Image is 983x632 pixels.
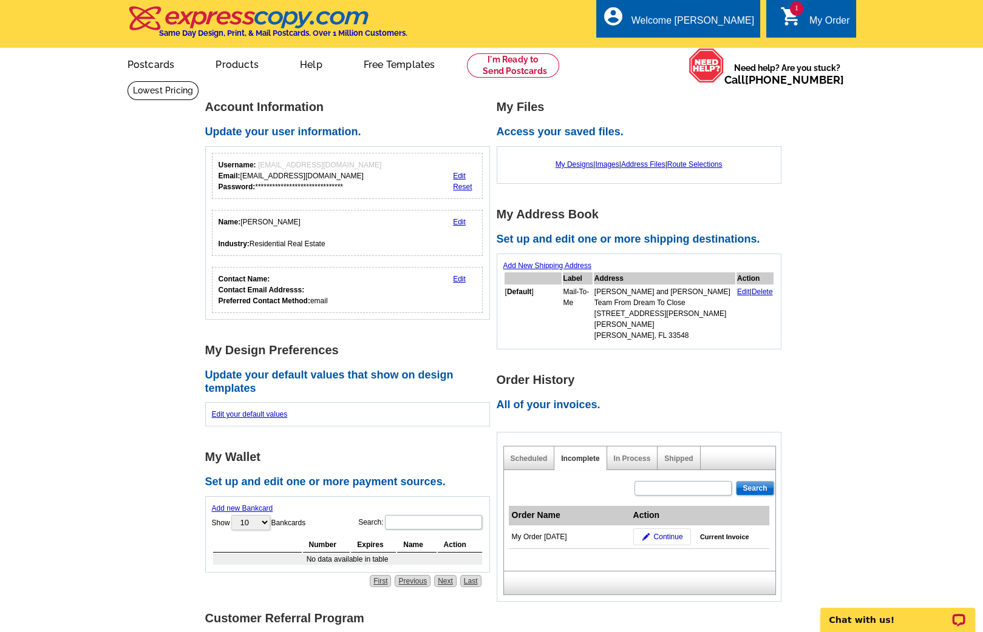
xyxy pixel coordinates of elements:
[745,73,844,86] a: [PHONE_NUMBER]
[344,49,455,78] a: Free Templates
[653,531,682,542] span: Continue
[395,575,430,587] a: Previous
[631,15,754,32] div: Welcome [PERSON_NAME]
[453,172,466,180] a: Edit
[497,126,788,139] h2: Access your saved files.
[196,49,278,78] a: Products
[614,454,651,463] a: In Process
[205,126,497,139] h2: Update your user information.
[205,451,497,463] h1: My Wallet
[563,272,593,284] th: Label
[219,297,310,305] strong: Preferred Contact Method:
[497,233,788,246] h2: Set up and edit one or more shipping destinations.
[397,537,436,553] th: Name
[303,537,350,553] th: Number
[563,286,593,341] td: Mail-To-Me
[556,160,594,169] a: My Designs
[219,218,241,226] strong: Name:
[219,183,256,191] strong: Password:
[497,374,788,386] h1: Order History
[642,533,650,540] img: pencil-icon.gif
[219,286,305,294] strong: Contact Email Addresss:
[594,286,735,341] td: [PERSON_NAME] and [PERSON_NAME] Team From Dream To Close [STREET_ADDRESS][PERSON_NAME][PERSON_NAM...
[736,272,774,284] th: Action
[219,274,328,306] div: email
[205,476,497,489] h2: Set up and edit one or more payment sources.
[633,528,691,545] a: Continue
[737,287,750,296] a: Edit
[205,612,497,625] h1: Customer Referral Program
[219,275,270,283] strong: Contact Name:
[621,160,665,169] a: Address Files
[809,15,850,32] div: My Order
[664,454,693,463] a: Shipped
[370,575,391,587] a: First
[780,5,802,27] i: shopping_cart
[780,13,850,29] a: 1 shopping_cart My Order
[497,208,788,221] h1: My Address Book
[790,1,803,16] span: 1
[159,29,407,38] h4: Same Day Design, Print, & Mail Postcards. Over 1 Million Customers.
[667,160,723,169] a: Route Selections
[512,531,627,542] div: My Order [DATE]
[736,481,774,496] input: Search
[453,218,466,226] a: Edit
[460,575,481,587] a: Last
[212,514,306,531] label: Show Bankcards
[385,515,482,529] input: Search:
[453,183,472,191] a: Reset
[724,62,850,86] span: Need help? Are you stuck?
[594,272,735,284] th: Address
[503,261,591,270] a: Add New Shipping Address
[724,73,844,86] span: Call
[258,161,381,169] span: [EMAIL_ADDRESS][DOMAIN_NAME]
[689,48,724,83] img: help
[205,101,497,113] h1: Account Information
[212,267,483,313] div: Who should we contact regarding order issues?
[497,101,788,113] h1: My Files
[812,594,983,632] iframe: LiveChat chat widget
[128,15,407,38] a: Same Day Design, Print, & Mail Postcards. Over 1 Million Customers.
[213,554,482,565] td: No data available in table
[736,286,774,341] td: |
[511,454,548,463] a: Scheduled
[205,369,497,395] h2: Update your default values that show on design templates
[212,504,273,513] a: Add new Bankcard
[509,506,630,525] th: Order Name
[212,210,483,256] div: Your personal details.
[438,537,482,553] th: Action
[453,275,466,283] a: Edit
[602,5,624,27] i: account_circle
[351,537,396,553] th: Expires
[561,454,599,463] a: Incomplete
[212,153,483,199] div: Your login information.
[108,49,194,78] a: Postcards
[752,287,773,296] a: Delete
[497,398,788,412] h2: All of your invoices.
[212,410,288,419] a: Edit your default values
[219,172,240,180] strong: Email:
[700,532,749,542] span: Current Invoice
[219,240,250,248] strong: Industry:
[219,161,256,169] strong: Username:
[434,575,457,587] a: Next
[630,506,769,525] th: Action
[503,153,775,176] div: | | |
[281,49,342,78] a: Help
[205,344,497,357] h1: My Design Preferences
[595,160,619,169] a: Images
[231,515,270,530] select: ShowBankcards
[219,217,325,249] div: [PERSON_NAME] Residential Real Estate
[507,287,532,296] b: Default
[358,514,483,531] label: Search:
[505,286,562,341] td: [ ]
